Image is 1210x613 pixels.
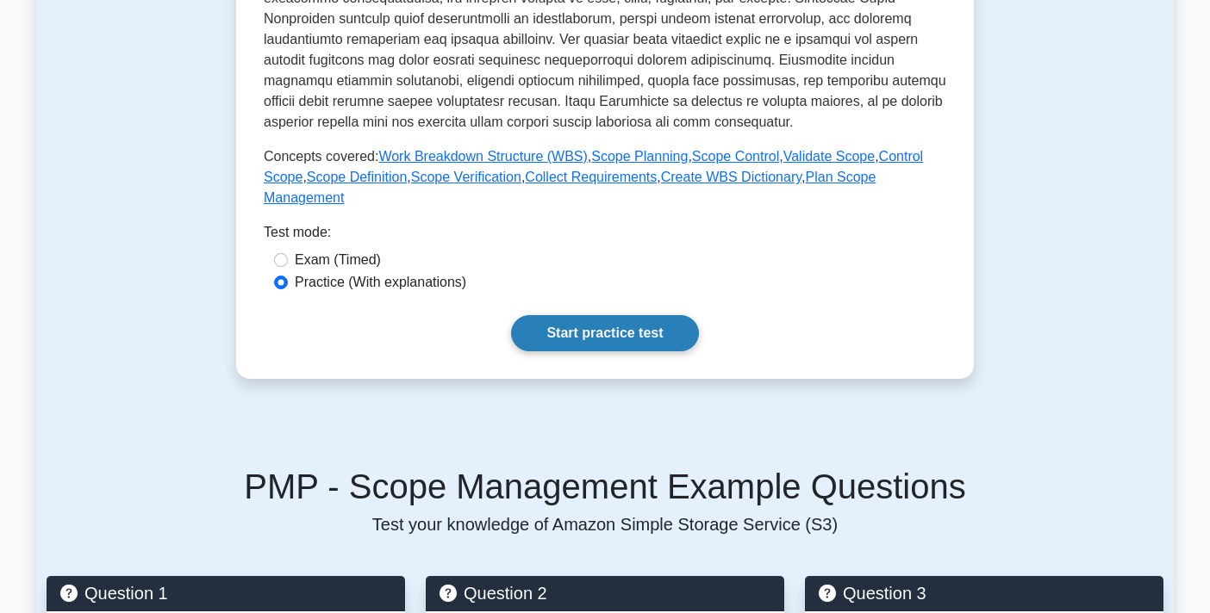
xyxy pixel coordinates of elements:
h5: PMP - Scope Management Example Questions [47,466,1163,507]
div: Test mode: [264,222,946,250]
h5: Question 3 [819,583,1150,604]
a: Create WBS Dictionary [661,170,801,184]
label: Practice (With explanations) [295,272,466,293]
h5: Question 1 [60,583,391,604]
a: Scope Planning [591,149,688,164]
a: Collect Requirements [525,170,657,184]
p: Concepts covered: , , , , , , , , , [264,146,946,208]
h5: Question 2 [440,583,770,604]
a: Scope Control [692,149,779,164]
a: Work Breakdown Structure (WBS) [378,149,587,164]
a: Scope Verification [411,170,521,184]
p: Test your knowledge of Amazon Simple Storage Service (S3) [47,514,1163,535]
label: Exam (Timed) [295,250,381,270]
a: Validate Scope [783,149,875,164]
a: Scope Definition [307,170,408,184]
a: Start practice test [511,315,698,351]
